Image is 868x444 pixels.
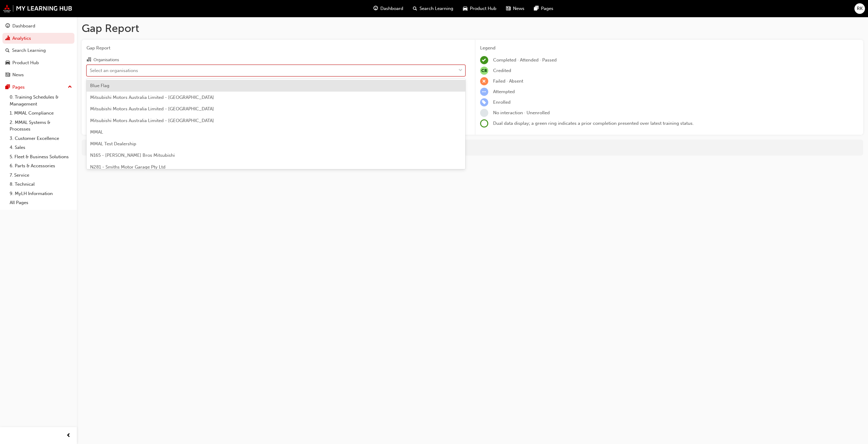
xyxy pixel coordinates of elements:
span: pages-icon [5,85,10,90]
span: guage-icon [373,5,378,12]
span: RK [857,5,863,12]
h1: Gap Report [82,22,863,35]
a: 0. Training Schedules & Management [7,93,74,109]
span: Credited [493,68,511,73]
a: Analytics [2,33,74,44]
span: N281 - Smiths Motor Garage Pty Ltd [90,164,165,170]
span: Blue Flag [90,83,109,88]
a: 2. MMAL Systems & Processes [7,118,74,134]
div: News [12,71,24,78]
div: For more in-depth analysis and data download, go to [86,144,859,151]
span: up-icon [68,83,72,91]
span: pages-icon [534,5,539,12]
span: Mitsubishi Motors Australia Limited - [GEOGRAPHIC_DATA] [90,95,214,100]
a: Product Hub [2,57,74,68]
a: 5. Fleet & Business Solutions [7,152,74,162]
span: prev-icon [66,432,71,439]
span: Dashboard [380,5,403,12]
a: 8. Technical [7,180,74,189]
span: guage-icon [5,24,10,29]
button: Pages [2,82,74,93]
div: Search Learning [12,47,46,54]
span: search-icon [5,48,10,53]
span: learningRecordVerb_ENROLL-icon [480,98,488,106]
a: All Pages [7,198,74,207]
span: organisation-icon [86,57,91,63]
span: Pages [541,5,553,12]
button: DashboardAnalyticsSearch LearningProduct HubNews [2,19,74,82]
span: Attempted [493,89,515,94]
span: Mitsubishi Motors Australia Limited - [GEOGRAPHIC_DATA] [90,106,214,112]
span: learningRecordVerb_COMPLETE-icon [480,56,488,64]
span: Search Learning [420,5,453,12]
span: news-icon [506,5,511,12]
span: down-icon [458,67,463,74]
a: 4. Sales [7,143,74,152]
span: Product Hub [470,5,496,12]
span: Mitsubishi Motors Australia Limited - [GEOGRAPHIC_DATA] [90,118,214,123]
a: guage-iconDashboard [369,2,408,15]
span: Enrolled [493,99,511,105]
button: RK [854,3,865,14]
a: 3. Customer Excellence [7,134,74,143]
span: learningRecordVerb_NONE-icon [480,109,488,117]
a: news-iconNews [501,2,529,15]
span: Failed · Absent [493,78,523,84]
img: mmal [3,5,72,12]
div: Product Hub [12,59,39,66]
a: News [2,69,74,80]
div: Dashboard [12,23,35,30]
span: Completed · Attended · Passed [493,57,557,63]
span: Dual data display; a green ring indicates a prior completion presented over latest training status. [493,121,694,126]
span: N165 - [PERSON_NAME] Bros Mitsubishi [90,153,175,158]
span: null-icon [480,67,488,75]
a: car-iconProduct Hub [458,2,501,15]
span: learningRecordVerb_ATTEMPT-icon [480,88,488,96]
span: car-icon [463,5,467,12]
div: Pages [12,84,25,91]
span: News [513,5,524,12]
span: No interaction · Unenrolled [493,110,550,115]
span: car-icon [5,60,10,66]
div: Legend [480,45,859,52]
a: search-iconSearch Learning [408,2,458,15]
a: 9. MyLH Information [7,189,74,198]
span: search-icon [413,5,417,12]
a: Search Learning [2,45,74,56]
div: Select an organisations [90,67,138,74]
a: 7. Service [7,171,74,180]
span: Gap Report [86,45,465,52]
span: learningRecordVerb_FAIL-icon [480,77,488,85]
a: pages-iconPages [529,2,558,15]
span: news-icon [5,72,10,78]
div: Organisations [93,57,119,63]
a: 1. MMAL Compliance [7,109,74,118]
span: MMAL Test Dealership [90,141,136,146]
span: MMAL [90,129,103,135]
span: chart-icon [5,36,10,41]
a: Dashboard [2,20,74,32]
a: 6. Parts & Accessories [7,161,74,171]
